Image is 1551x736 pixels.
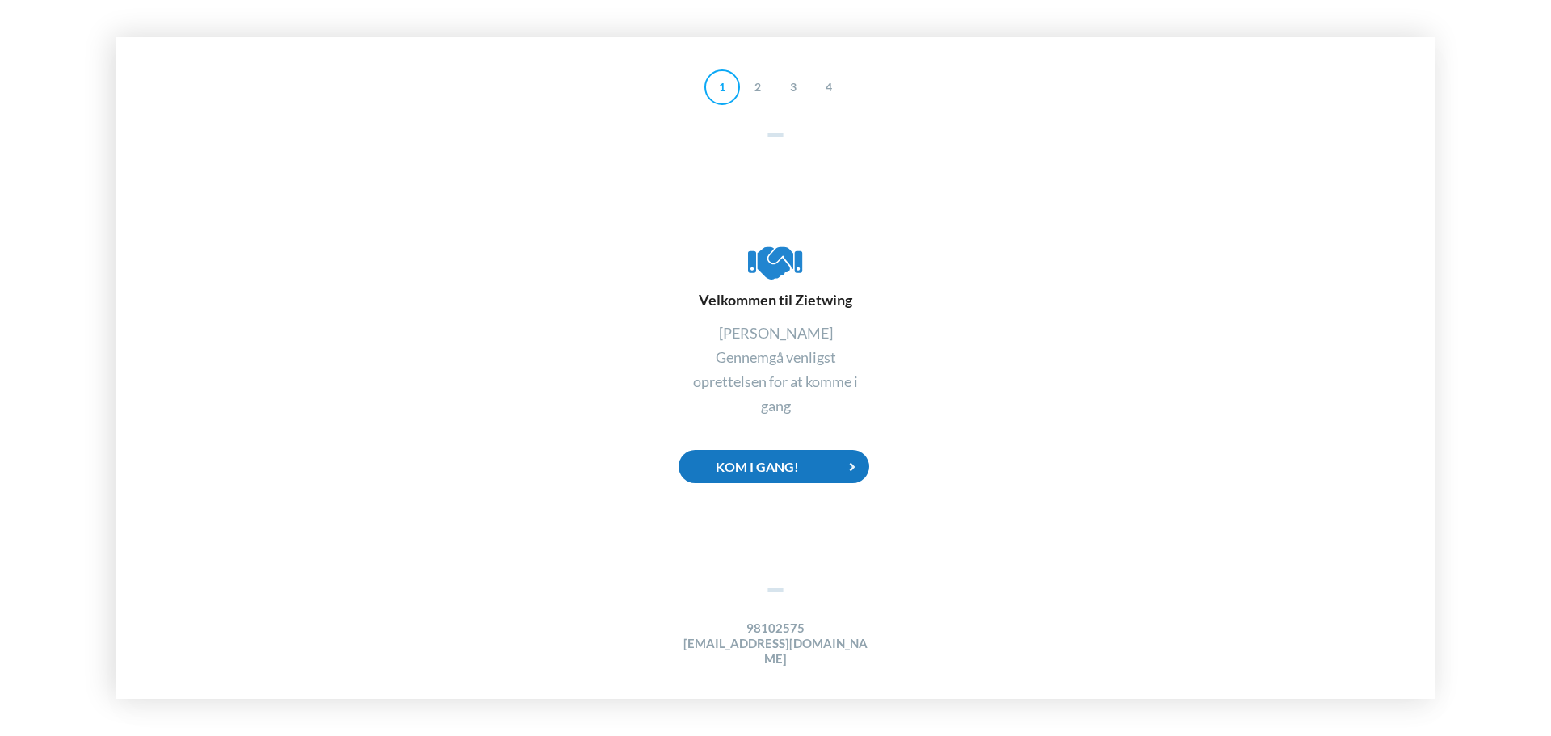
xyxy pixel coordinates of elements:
[740,69,775,105] div: 2
[679,450,869,483] div: Kom i gang!
[679,636,872,667] h4: [EMAIL_ADDRESS][DOMAIN_NAME]
[679,620,872,636] h4: 98102575
[679,321,872,418] div: [PERSON_NAME] Gennemgå venligst oprettelsen for at komme i gang
[679,242,872,309] div: Velkommen til Zietwing
[775,69,811,105] div: 3
[704,69,740,105] div: 1
[811,69,847,105] div: 4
